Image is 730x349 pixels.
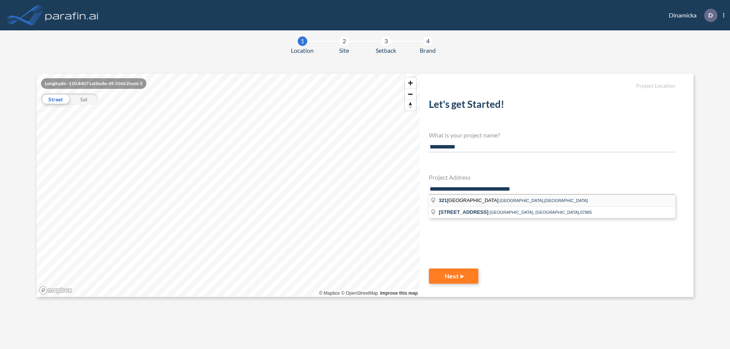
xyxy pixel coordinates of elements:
img: logo [44,8,100,23]
canvas: Map [36,74,420,297]
button: Zoom in [405,77,416,88]
span: 321 [439,197,447,203]
span: [GEOGRAPHIC_DATA], [GEOGRAPHIC_DATA],07885 [490,210,592,215]
span: [GEOGRAPHIC_DATA] [439,197,500,203]
h4: What is your project name? [429,131,675,139]
div: Sat [70,93,98,105]
span: Brand [420,46,436,55]
button: Next [429,268,478,284]
div: 2 [340,36,349,46]
span: Location [291,46,314,55]
div: 1 [298,36,307,46]
span: [GEOGRAPHIC_DATA],[GEOGRAPHIC_DATA] [500,198,588,203]
div: 4 [423,36,433,46]
button: Reset bearing to north [405,99,416,111]
h4: Project Address [429,174,675,181]
h2: Let's get Started! [429,98,675,113]
div: Longitude: -110.8407 Latitude: 49.1044 Zoom: 2 [41,78,146,89]
a: OpenStreetMap [341,291,378,296]
span: Setback [376,46,396,55]
a: Mapbox [319,291,340,296]
p: D [708,12,713,19]
span: [STREET_ADDRESS] [439,209,489,215]
a: Mapbox homepage [39,286,72,295]
a: Improve this map [380,291,418,296]
h5: Project Location [429,83,675,89]
div: Street [41,93,70,105]
div: 3 [381,36,391,46]
button: Zoom out [405,88,416,99]
span: Site [339,46,349,55]
div: Dinamicka [657,9,724,22]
